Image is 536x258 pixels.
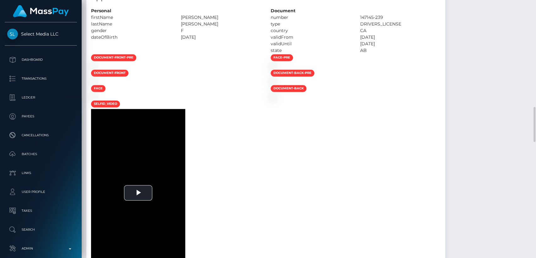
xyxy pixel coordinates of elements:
span: selfid_video [91,100,120,107]
div: [DATE] [355,41,445,47]
div: validFrom [266,34,356,41]
div: type [266,21,356,27]
a: Search [5,222,77,238]
div: F [176,27,266,34]
div: [PERSON_NAME] [176,14,266,21]
p: Cancellations [7,131,74,140]
strong: Personal [91,8,111,14]
p: Admin [7,244,74,253]
button: Play Video [124,185,152,200]
div: dateOfBirth [86,34,176,41]
p: Links [7,168,74,178]
div: CA [355,27,445,34]
strong: Document [271,8,295,14]
div: gender [86,27,176,34]
p: User Profile [7,187,74,197]
img: MassPay Logo [13,5,69,17]
div: lastName [86,21,176,27]
p: Batches [7,149,74,159]
a: Ledger [5,90,77,105]
img: Select Media LLC [7,29,18,39]
img: b31b8b92-5373-418d-bf83-6cecc3bfe652 [91,79,96,84]
div: number [266,14,356,21]
div: AB [355,47,445,54]
div: validUntil [266,41,356,47]
img: 073db482-9ca5-4707-9ee0-dc222c527406 [91,64,96,69]
p: Transactions [7,74,74,83]
a: Payees [5,109,77,124]
a: Batches [5,146,77,162]
span: Select Media LLC [5,31,77,37]
a: Dashboard [5,52,77,68]
a: Transactions [5,71,77,87]
img: 76560f63-d7b3-41a0-9a59-b2229cb5b1dc [271,79,276,84]
a: Cancellations [5,127,77,143]
span: document-back [271,85,306,92]
p: Ledger [7,93,74,102]
p: Dashboard [7,55,74,64]
div: country [266,27,356,34]
img: cea1c60d-0f89-437a-b154-b211d9117b72 [271,64,276,69]
a: Links [5,165,77,181]
div: state [266,47,356,54]
img: cc605cda-80ba-4097-9404-6dd69b63e5a5 [271,94,276,99]
a: Admin [5,241,77,256]
span: document-front-pre [91,54,136,61]
div: firstName [86,14,176,21]
span: face [91,85,106,92]
p: Search [7,225,74,234]
div: [PERSON_NAME] [176,21,266,27]
p: Payees [7,112,74,121]
p: Taxes [7,206,74,216]
a: Taxes [5,203,77,219]
div: DRIVERS_LICENSE [355,21,445,27]
a: User Profile [5,184,77,200]
span: document-back-pre [271,70,314,76]
div: [DATE] [355,34,445,41]
span: face-pre [271,54,293,61]
img: 51b93fd4-d9ce-460c-aeb5-614828cfba59 [91,94,96,99]
span: document-front [91,70,128,76]
div: 147145-239 [355,14,445,21]
div: [DATE] [176,34,266,41]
